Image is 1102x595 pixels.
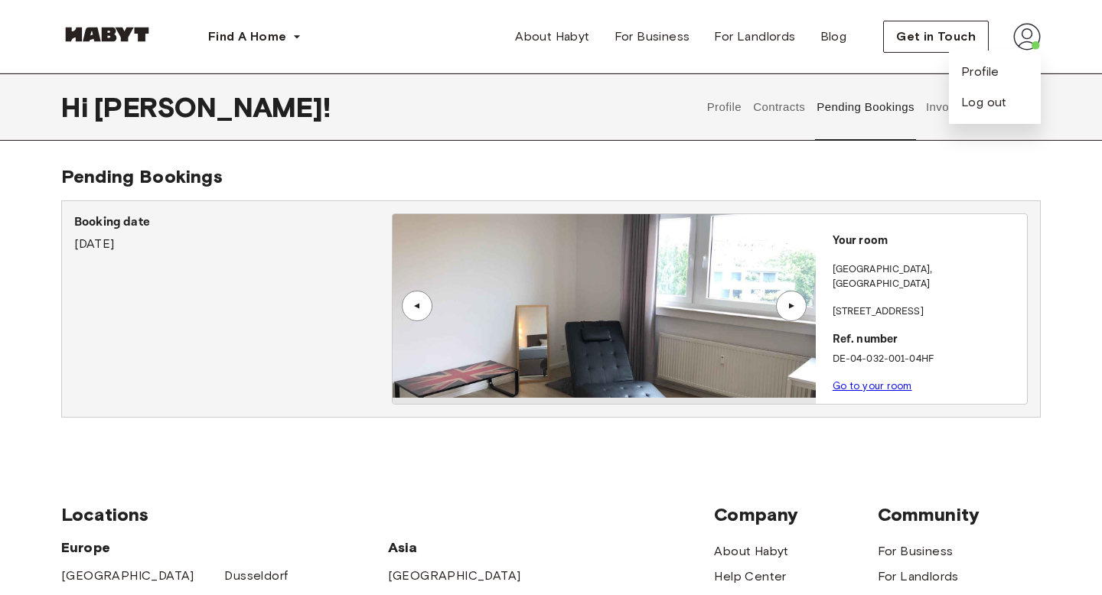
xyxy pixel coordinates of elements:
[714,503,877,526] span: Company
[224,567,288,585] a: Dusseldorf
[503,21,602,52] a: About Habyt
[74,213,392,232] p: Booking date
[878,542,954,561] a: For Business
[74,213,392,253] div: [DATE]
[833,232,1021,250] p: Your room
[961,63,999,81] a: Profile
[833,262,1021,292] p: [GEOGRAPHIC_DATA] , [GEOGRAPHIC_DATA]
[61,27,153,42] img: Habyt
[820,28,847,46] span: Blog
[808,21,859,52] a: Blog
[833,331,1021,349] p: Ref. number
[878,503,1041,526] span: Community
[833,304,1021,320] p: [STREET_ADDRESS]
[815,73,917,141] button: Pending Bookings
[1013,23,1041,50] img: avatar
[602,21,703,52] a: For Business
[705,73,744,141] button: Profile
[961,93,1007,112] button: Log out
[409,301,425,311] div: ▲
[896,28,976,46] span: Get in Touch
[714,542,788,561] a: About Habyt
[701,73,1041,141] div: user profile tabs
[94,91,331,123] span: [PERSON_NAME] !
[714,567,786,586] a: Help Center
[924,73,983,141] button: Invoices
[752,73,807,141] button: Contracts
[61,567,194,585] a: [GEOGRAPHIC_DATA]
[833,352,1021,367] p: DE-04-032-001-04HF
[61,91,94,123] span: Hi
[208,28,286,46] span: Find A Home
[714,28,795,46] span: For Landlords
[196,21,314,52] button: Find A Home
[388,538,551,557] span: Asia
[515,28,589,46] span: About Habyt
[61,165,223,187] span: Pending Bookings
[702,21,807,52] a: For Landlords
[833,380,912,392] a: Go to your room
[388,567,521,585] a: [GEOGRAPHIC_DATA]
[61,538,388,557] span: Europe
[61,503,714,526] span: Locations
[784,301,799,311] div: ▲
[883,21,989,53] button: Get in Touch
[393,214,815,398] img: Image of the room
[878,567,959,586] a: For Landlords
[615,28,690,46] span: For Business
